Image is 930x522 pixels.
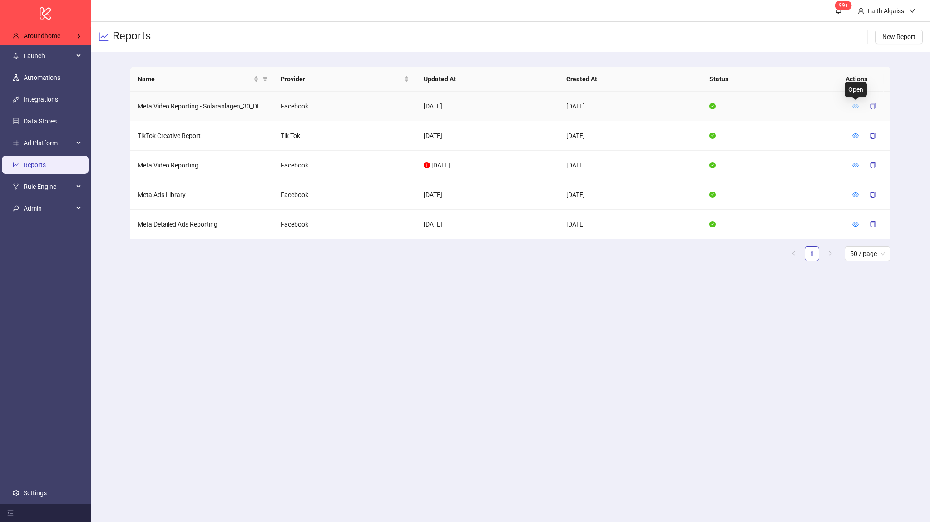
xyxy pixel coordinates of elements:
span: rocket [13,53,19,59]
button: copy [862,158,883,172]
td: [DATE] [416,121,559,151]
button: right [823,246,837,261]
span: check-circle [709,103,716,109]
span: eye [852,192,859,198]
span: check-circle [709,162,716,168]
button: copy [862,187,883,202]
span: left [791,251,796,256]
td: [DATE] [559,92,702,121]
span: copy [870,103,876,109]
span: line-chart [98,31,109,42]
span: key [13,205,19,212]
span: Name [138,74,252,84]
td: Meta Ads Library [130,180,273,210]
span: check-circle [709,221,716,227]
a: Data Stores [24,118,57,125]
td: [DATE] [559,210,702,239]
th: Actions [838,67,884,92]
td: Tik Tok [273,121,416,151]
span: check-circle [709,192,716,198]
div: Page Size [845,246,890,261]
td: Facebook [273,210,416,239]
a: eye [852,221,859,228]
button: copy [862,99,883,113]
span: New Report [882,33,915,40]
th: Status [702,67,845,92]
span: number [13,140,19,146]
span: copy [870,133,876,139]
a: Automations [24,74,60,81]
span: fork [13,183,19,190]
a: Settings [24,489,47,497]
span: Ad Platform [24,134,74,152]
th: Provider [273,67,416,92]
td: Facebook [273,92,416,121]
button: copy [862,217,883,231]
td: Meta Video Reporting [130,151,273,180]
td: [DATE] [559,121,702,151]
td: [DATE] [416,92,559,121]
span: Provider [281,74,402,84]
span: exclamation-circle [424,162,430,168]
span: [DATE] [431,162,450,169]
span: Launch [24,47,74,65]
div: Open [845,82,867,97]
span: user [858,8,864,14]
li: Next Page [823,246,837,261]
a: eye [852,162,859,169]
span: filter [262,76,268,82]
span: copy [870,162,876,168]
td: Meta Detailed Ads Reporting [130,210,273,239]
span: bell [835,7,841,14]
th: Name [130,67,273,92]
th: Updated At [416,67,559,92]
span: 50 / page [850,247,885,261]
a: 1 [805,247,819,261]
th: Created At [559,67,702,92]
a: Reports [24,161,46,168]
button: copy [862,128,883,143]
td: [DATE] [559,151,702,180]
div: Laith Alqaissi [864,6,909,16]
span: right [827,251,833,256]
span: Admin [24,199,74,217]
span: filter [261,72,270,86]
span: eye [852,103,859,109]
td: [DATE] [559,180,702,210]
td: [DATE] [416,180,559,210]
a: eye [852,191,859,198]
td: [DATE] [416,210,559,239]
td: Facebook [273,151,416,180]
span: down [909,8,915,14]
span: menu-fold [7,510,14,516]
sup: 686 [835,1,852,10]
span: user [13,32,19,39]
h3: Reports [113,29,151,44]
span: eye [852,133,859,139]
a: eye [852,103,859,110]
a: eye [852,132,859,139]
td: TikTok Creative Report [130,121,273,151]
a: Integrations [24,96,58,103]
span: copy [870,192,876,198]
span: Aroundhome [24,32,60,39]
span: Rule Engine [24,177,74,196]
button: New Report [875,30,923,44]
td: Meta Video Reporting - Solaranlagen_30_DE [130,92,273,121]
button: left [787,246,801,261]
span: check-circle [709,133,716,139]
li: Previous Page [787,246,801,261]
td: Facebook [273,180,416,210]
li: 1 [805,246,819,261]
span: copy [870,221,876,227]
